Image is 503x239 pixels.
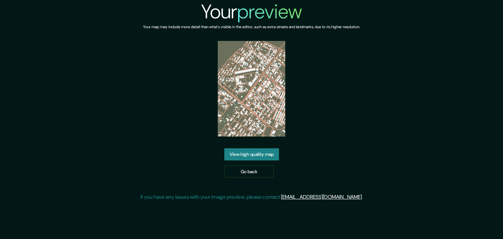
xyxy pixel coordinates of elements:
[218,41,286,137] img: created-map-preview
[143,24,360,30] h6: Your map may include more detail than what's visible in the editor, such as extra streets and lan...
[140,193,363,201] p: If you have any issues with your image preview, please contact .
[224,166,274,178] a: Go back
[445,213,496,232] iframe: Help widget launcher
[281,193,362,200] a: [EMAIL_ADDRESS][DOMAIN_NAME]
[224,148,279,160] a: View high quality map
